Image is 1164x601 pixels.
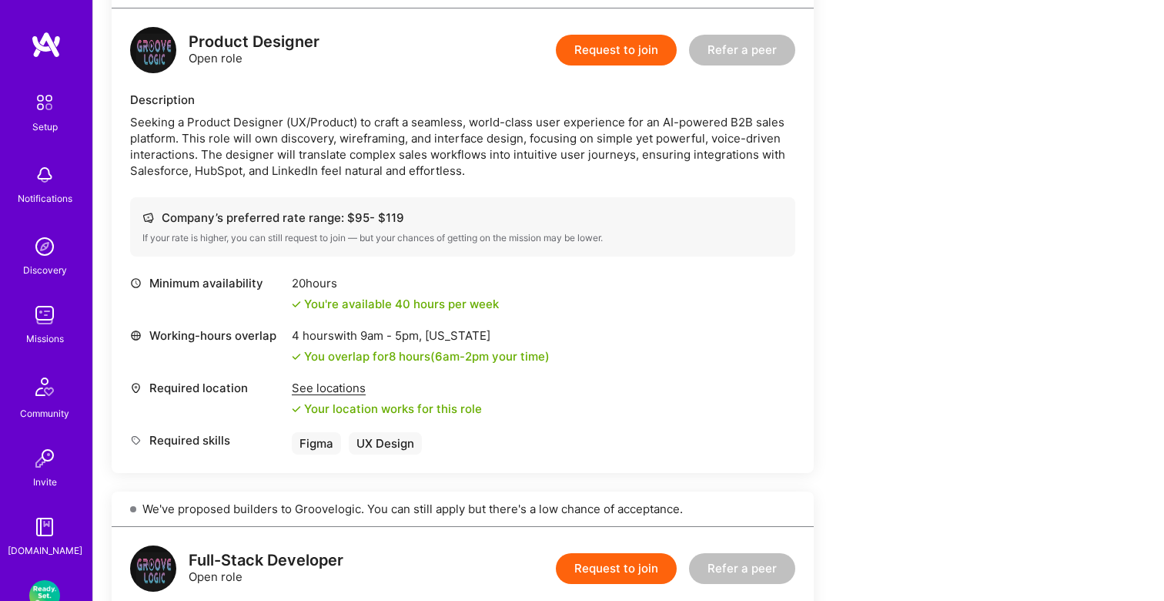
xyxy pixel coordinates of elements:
[23,262,67,278] div: Discovery
[142,232,783,244] div: If your rate is higher, you can still request to join — but your chances of getting on the missio...
[349,432,422,455] div: UX Design
[357,328,425,343] span: 9am - 5pm ,
[689,35,795,65] button: Refer a peer
[29,512,60,542] img: guide book
[20,405,69,421] div: Community
[189,552,343,585] div: Open role
[292,352,301,361] i: icon Check
[29,300,60,331] img: teamwork
[292,300,301,309] i: icon Check
[189,34,319,66] div: Open role
[556,35,677,65] button: Request to join
[26,368,63,405] img: Community
[112,492,814,527] div: We've proposed builders to Groovelogic. You can still apply but there's a low chance of acceptance.
[142,210,783,226] div: Company’s preferred rate range: $ 95 - $ 119
[130,92,795,108] div: Description
[435,349,489,364] span: 6am - 2pm
[130,114,795,179] div: Seeking a Product Designer (UX/Product) to craft a seamless, world-class user experience for an A...
[304,348,550,364] div: You overlap for 8 hours ( your time)
[28,86,61,119] img: setup
[189,34,319,50] div: Product Designer
[292,405,301,414] i: icon Check
[142,212,154,223] i: icon Cash
[26,331,64,347] div: Missions
[292,380,482,396] div: See locations
[292,401,482,417] div: Your location works for this role
[292,275,499,291] div: 20 hours
[33,474,57,490] div: Invite
[130,277,142,289] i: icon Clock
[556,553,677,584] button: Request to join
[130,435,142,446] i: icon Tag
[130,330,142,341] i: icon World
[130,546,176,592] img: logo
[292,432,341,455] div: Figma
[689,553,795,584] button: Refer a peer
[32,119,58,135] div: Setup
[292,327,550,344] div: 4 hours with [US_STATE]
[18,190,72,206] div: Notifications
[29,159,60,190] img: bell
[292,296,499,312] div: You're available 40 hours per week
[130,382,142,394] i: icon Location
[130,432,284,448] div: Required skills
[29,443,60,474] img: Invite
[130,327,284,344] div: Working-hours overlap
[29,231,60,262] img: discovery
[8,542,82,559] div: [DOMAIN_NAME]
[130,27,176,73] img: logo
[130,380,284,396] div: Required location
[31,31,62,59] img: logo
[130,275,284,291] div: Minimum availability
[189,552,343,569] div: Full-Stack Developer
